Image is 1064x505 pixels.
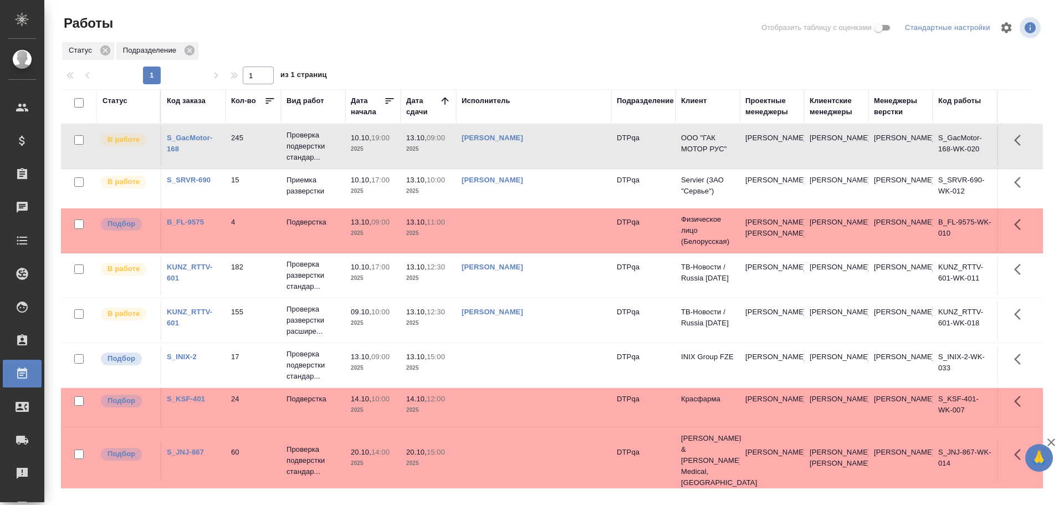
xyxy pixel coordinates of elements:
td: [PERSON_NAME] [740,301,804,340]
p: [PERSON_NAME] [874,394,927,405]
p: 12:00 [427,395,445,403]
p: 2025 [406,318,451,329]
td: 17 [226,346,281,385]
span: 🙏 [1030,446,1048,470]
td: S_GacMotor-168-WK-020 [933,127,997,166]
div: Кол-во [231,95,256,106]
p: Подразделение [123,45,180,56]
p: Проверка подверстки стандар... [287,349,340,382]
p: [PERSON_NAME] [874,262,927,273]
p: 2025 [351,458,395,469]
p: 12:30 [427,308,445,316]
button: 🙏 [1025,444,1053,472]
div: Подразделение [617,95,674,106]
p: 13.10, [406,176,427,184]
div: Исполнитель [462,95,510,106]
div: Вид работ [287,95,324,106]
td: S_SRVR-690-WK-012 [933,169,997,208]
p: ТВ-Новости / Russia [DATE] [681,262,734,284]
p: [PERSON_NAME] [874,351,927,363]
td: DTPqa [611,441,676,480]
p: В работе [108,176,140,187]
p: 2025 [406,273,451,284]
a: [PERSON_NAME] [462,134,523,142]
p: 2025 [351,273,395,284]
button: Здесь прячутся важные кнопки [1007,211,1034,238]
td: [PERSON_NAME] [740,256,804,295]
div: Проектные менеджеры [745,95,799,118]
button: Здесь прячутся важные кнопки [1007,301,1034,328]
div: Клиент [681,95,707,106]
p: 11:00 [427,218,445,226]
a: S_INIX-2 [167,353,197,361]
button: Здесь прячутся важные кнопки [1007,388,1034,415]
button: Здесь прячутся важные кнопки [1007,256,1034,283]
td: [PERSON_NAME] [804,211,868,250]
p: 10:00 [371,308,390,316]
td: DTPqa [611,169,676,208]
p: Проверка разверстки стандар... [287,259,340,292]
div: Дата сдачи [406,95,439,118]
p: Проверка подверстки стандар... [287,444,340,477]
button: Здесь прячутся важные кнопки [1007,127,1034,154]
td: 182 [226,256,281,295]
p: 13.10, [406,134,427,142]
td: [PERSON_NAME] [804,127,868,166]
p: ТВ-Новости / Russia [DATE] [681,307,734,329]
td: 155 [226,301,281,340]
p: Подбор [108,395,135,406]
td: [PERSON_NAME] [740,127,804,166]
p: 2025 [351,405,395,416]
p: 09:00 [427,134,445,142]
p: Подверстка [287,394,340,405]
span: из 1 страниц [280,68,327,84]
p: [PERSON_NAME] [874,132,927,144]
p: 10.10, [351,134,371,142]
span: Посмотреть информацию [1020,17,1043,38]
p: 17:00 [371,263,390,271]
p: 15:00 [427,353,445,361]
p: В работе [108,134,140,145]
p: 10:00 [371,395,390,403]
p: 2025 [406,228,451,239]
td: [PERSON_NAME] [804,346,868,385]
a: S_KSF-401 [167,395,205,403]
p: Приемка разверстки [287,175,340,197]
p: 10.10, [351,263,371,271]
p: 13.10, [406,263,427,271]
p: 17:00 [371,176,390,184]
div: Можно подбирать исполнителей [100,217,155,232]
a: [PERSON_NAME] [462,176,523,184]
span: Настроить таблицу [993,14,1020,41]
td: [PERSON_NAME] [740,388,804,427]
div: Можно подбирать исполнителей [100,447,155,462]
td: DTPqa [611,127,676,166]
p: Физическое лицо (Белорусская) [681,214,734,247]
p: Servier (ЗАО "Сервье") [681,175,734,197]
button: Здесь прячутся важные кнопки [1007,169,1034,196]
td: [PERSON_NAME] [804,169,868,208]
p: 2025 [351,318,395,329]
div: Статус [62,42,114,60]
p: 13.10, [351,353,371,361]
p: 2025 [351,363,395,374]
td: DTPqa [611,346,676,385]
td: [PERSON_NAME] [740,169,804,208]
div: Исполнитель выполняет работу [100,175,155,190]
td: [PERSON_NAME] [804,388,868,427]
p: 14.10, [351,395,371,403]
p: 13.10, [406,353,427,361]
p: 2025 [406,186,451,197]
td: [PERSON_NAME] [740,441,804,480]
p: 09.10, [351,308,371,316]
td: DTPqa [611,211,676,250]
p: 09:00 [371,353,390,361]
div: Дата начала [351,95,384,118]
td: DTPqa [611,301,676,340]
p: 14.10, [406,395,427,403]
div: Статус [103,95,127,106]
p: 20.10, [406,448,427,456]
td: 15 [226,169,281,208]
a: S_JNJ-867 [167,448,204,456]
div: Менеджеры верстки [874,95,927,118]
